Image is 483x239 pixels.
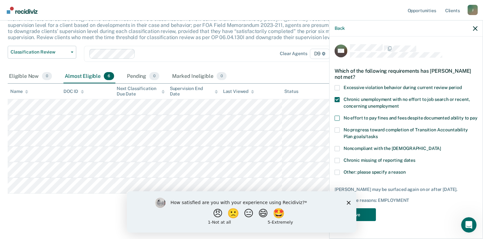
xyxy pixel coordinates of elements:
div: J [468,5,478,15]
span: D9 [310,49,330,59]
span: 6 [104,72,114,80]
div: Status [285,89,298,94]
span: Excessive violation behavior during current review period [344,85,462,90]
span: 0 [149,72,159,80]
span: Chronic unemployment with no effort to job search or recent, concerning unemployment [344,97,470,109]
button: Back [335,26,345,31]
span: No effort to pay fines and fees despite documented ability to pay [344,115,478,120]
span: Other: please specify a reason [344,169,406,175]
iframe: Intercom live chat [461,217,477,233]
div: Almost Eligible [63,70,115,84]
span: 0 [217,72,227,80]
div: Next Classification Due Date [117,86,165,97]
span: Classification Review [11,49,68,55]
div: [PERSON_NAME] may be surfaced again on or after [DATE]. [335,187,478,192]
div: Last Viewed [223,89,254,94]
span: Noncompliant with the [DEMOGRAPHIC_DATA] [344,146,441,151]
div: Marked Ineligible [171,70,228,84]
div: Clear agents [280,51,307,56]
div: Eligible Now [8,70,53,84]
span: No progress toward completion of Transition Accountability Plan goals/tasks [344,127,468,139]
button: Profile dropdown button [468,5,478,15]
div: Not eligible reasons: EMPLOYMENT [335,198,478,203]
img: Recidiviz [7,7,37,14]
div: Pending [126,70,161,84]
iframe: Survey by Kim from Recidiviz [127,191,356,233]
div: Which of the following requirements has [PERSON_NAME] not met? [335,63,478,85]
p: This alert helps staff identify clients due or overdue for a classification review, which are gen... [8,10,366,41]
div: Name [10,89,28,94]
div: DOC ID [63,89,84,94]
span: 0 [42,72,52,80]
div: Supervision End Date [170,86,218,97]
span: Chronic missing of reporting dates [344,158,415,163]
